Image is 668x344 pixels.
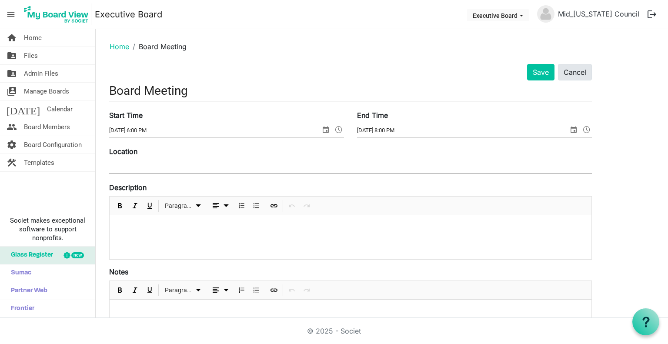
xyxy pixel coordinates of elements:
[109,182,147,193] label: Description
[165,285,193,296] span: Paragraph
[4,216,91,242] span: Societ makes exceptional software to support nonprofits.
[7,300,34,317] span: Frontier
[21,3,91,25] img: My Board View Logo
[24,65,58,82] span: Admin Files
[250,285,262,296] button: Bulleted List
[236,200,247,211] button: Numbered List
[7,136,17,154] span: settings
[234,197,249,215] div: Numbered List
[307,327,361,335] a: © 2025 - Societ
[24,29,42,47] span: Home
[249,281,264,299] div: Bulleted List
[236,285,247,296] button: Numbered List
[109,110,143,120] label: Start Time
[21,3,95,25] a: My Board View Logo
[24,47,38,64] span: Files
[250,200,262,211] button: Bulleted List
[24,136,82,154] span: Board Configuration
[71,252,84,258] div: new
[467,9,529,21] button: Executive Board dropdownbutton
[7,247,53,264] span: Glass Register
[24,118,70,136] span: Board Members
[144,285,156,296] button: Underline
[114,285,126,296] button: Bold
[7,282,47,300] span: Partner Web
[114,200,126,211] button: Bold
[527,64,554,80] button: Save
[207,200,233,211] button: dropdownbutton
[7,264,31,282] span: Sumac
[110,42,129,51] a: Home
[7,154,17,171] span: construction
[162,200,205,211] button: Paragraph dropdownbutton
[249,197,264,215] div: Bulleted List
[113,197,127,215] div: Bold
[3,6,19,23] span: menu
[267,197,281,215] div: Insert Link
[109,80,592,101] input: Title
[127,197,142,215] div: Italic
[142,197,157,215] div: Underline
[554,5,643,23] a: Mid_[US_STATE] Council
[165,200,193,211] span: Paragraph
[24,83,69,100] span: Manage Boards
[206,197,234,215] div: Alignments
[7,65,17,82] span: folder_shared
[643,5,661,23] button: logout
[568,124,579,135] span: select
[7,83,17,100] span: switch_account
[234,281,249,299] div: Numbered List
[144,200,156,211] button: Underline
[47,100,73,118] span: Calendar
[7,100,40,118] span: [DATE]
[7,47,17,64] span: folder_shared
[268,285,280,296] button: Insert Link
[129,41,187,52] li: Board Meeting
[109,267,128,277] label: Notes
[7,29,17,47] span: home
[129,200,141,211] button: Italic
[160,281,206,299] div: Formats
[24,154,54,171] span: Templates
[321,124,331,135] span: select
[268,200,280,211] button: Insert Link
[206,281,234,299] div: Alignments
[95,6,162,23] a: Executive Board
[113,281,127,299] div: Bold
[127,281,142,299] div: Italic
[357,110,388,120] label: End Time
[160,197,206,215] div: Formats
[537,5,554,23] img: no-profile-picture.svg
[7,118,17,136] span: people
[162,285,205,296] button: Paragraph dropdownbutton
[109,146,137,157] label: Location
[129,285,141,296] button: Italic
[558,64,592,80] button: Cancel
[207,285,233,296] button: dropdownbutton
[142,281,157,299] div: Underline
[267,281,281,299] div: Insert Link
